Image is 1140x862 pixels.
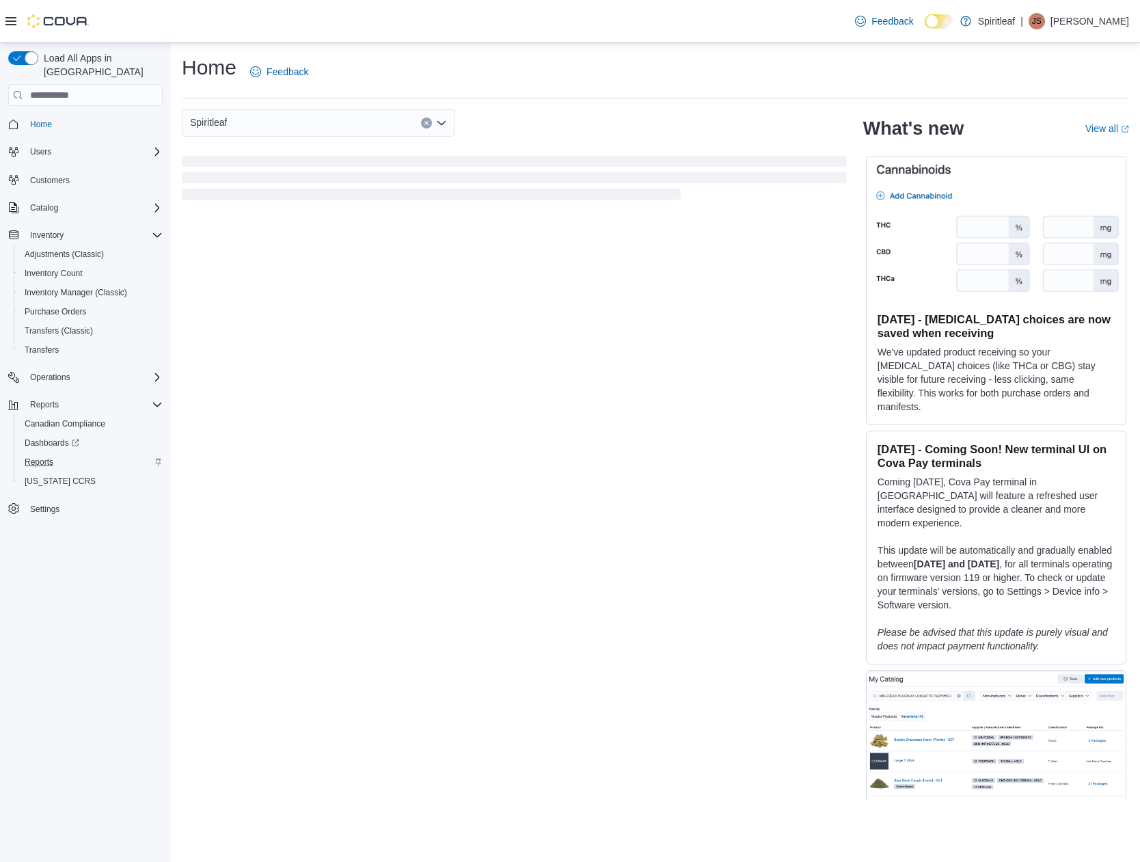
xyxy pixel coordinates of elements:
[14,414,168,433] button: Canadian Compliance
[3,368,168,387] button: Operations
[182,54,236,81] h1: Home
[19,342,163,358] span: Transfers
[421,118,432,129] button: Clear input
[1032,13,1042,29] span: JS
[14,340,168,360] button: Transfers
[19,246,109,262] a: Adjustments (Classic)
[19,416,111,432] a: Canadian Compliance
[25,144,163,160] span: Users
[978,13,1015,29] p: Spiritleaf
[3,395,168,414] button: Reports
[914,558,999,569] strong: [DATE] and [DATE]
[25,116,57,133] a: Home
[30,146,51,157] span: Users
[30,504,59,515] span: Settings
[878,345,1115,414] p: We've updated product receiving so your [MEDICAL_DATA] choices (like THCa or CBG) stay visible fo...
[27,14,89,28] img: Cova
[25,227,69,243] button: Inventory
[1085,123,1129,134] a: View allExternal link
[25,144,57,160] button: Users
[19,284,133,301] a: Inventory Manager (Classic)
[14,302,168,321] button: Purchase Orders
[1050,13,1129,29] p: [PERSON_NAME]
[19,416,163,432] span: Canadian Compliance
[25,306,87,317] span: Purchase Orders
[436,118,447,129] button: Open list of options
[19,323,98,339] a: Transfers (Classic)
[3,114,168,134] button: Home
[25,200,64,216] button: Catalog
[30,230,64,241] span: Inventory
[25,249,104,260] span: Adjustments (Classic)
[1029,13,1045,29] div: Jackie S
[19,265,88,282] a: Inventory Count
[878,543,1115,612] p: This update will be automatically and gradually enabled between , for all terminals operating on ...
[25,501,65,517] a: Settings
[182,159,847,202] span: Loading
[25,476,96,487] span: [US_STATE] CCRS
[3,198,168,217] button: Catalog
[30,175,70,186] span: Customers
[3,499,168,519] button: Settings
[25,457,53,468] span: Reports
[878,627,1108,651] em: Please be advised that this update is purely visual and does not impact payment functionality.
[30,399,59,410] span: Reports
[19,473,163,489] span: Washington CCRS
[38,51,163,79] span: Load All Apps in [GEOGRAPHIC_DATA]
[19,342,64,358] a: Transfers
[3,142,168,161] button: Users
[30,202,58,213] span: Catalog
[19,246,163,262] span: Adjustments (Classic)
[190,114,227,131] span: Spiritleaf
[30,119,52,130] span: Home
[25,369,163,386] span: Operations
[1020,13,1023,29] p: |
[14,472,168,491] button: [US_STATE] CCRS
[14,321,168,340] button: Transfers (Classic)
[14,245,168,264] button: Adjustments (Classic)
[871,14,913,28] span: Feedback
[850,8,919,35] a: Feedback
[245,58,314,85] a: Feedback
[25,116,163,133] span: Home
[878,442,1115,470] h3: [DATE] - Coming Soon! New terminal UI on Cova Pay terminals
[8,109,163,554] nav: Complex example
[14,433,168,453] a: Dashboards
[863,118,964,139] h2: What's new
[19,284,163,301] span: Inventory Manager (Classic)
[25,172,75,189] a: Customers
[25,418,105,429] span: Canadian Compliance
[19,265,163,282] span: Inventory Count
[25,268,83,279] span: Inventory Count
[19,473,101,489] a: [US_STATE] CCRS
[25,369,76,386] button: Operations
[25,200,163,216] span: Catalog
[19,454,59,470] a: Reports
[25,500,163,517] span: Settings
[19,435,163,451] span: Dashboards
[267,65,308,79] span: Feedback
[25,396,64,413] button: Reports
[14,283,168,302] button: Inventory Manager (Classic)
[25,345,59,355] span: Transfers
[3,226,168,245] button: Inventory
[1121,125,1129,133] svg: External link
[19,435,85,451] a: Dashboards
[19,304,92,320] a: Purchase Orders
[925,14,953,29] input: Dark Mode
[25,325,93,336] span: Transfers (Classic)
[14,264,168,283] button: Inventory Count
[25,396,163,413] span: Reports
[25,227,163,243] span: Inventory
[19,454,163,470] span: Reports
[25,437,79,448] span: Dashboards
[19,304,163,320] span: Purchase Orders
[19,323,163,339] span: Transfers (Classic)
[3,170,168,189] button: Customers
[878,475,1115,530] p: Coming [DATE], Cova Pay terminal in [GEOGRAPHIC_DATA] will feature a refreshed user interface des...
[25,171,163,188] span: Customers
[30,372,70,383] span: Operations
[25,287,127,298] span: Inventory Manager (Classic)
[878,312,1115,340] h3: [DATE] - [MEDICAL_DATA] choices are now saved when receiving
